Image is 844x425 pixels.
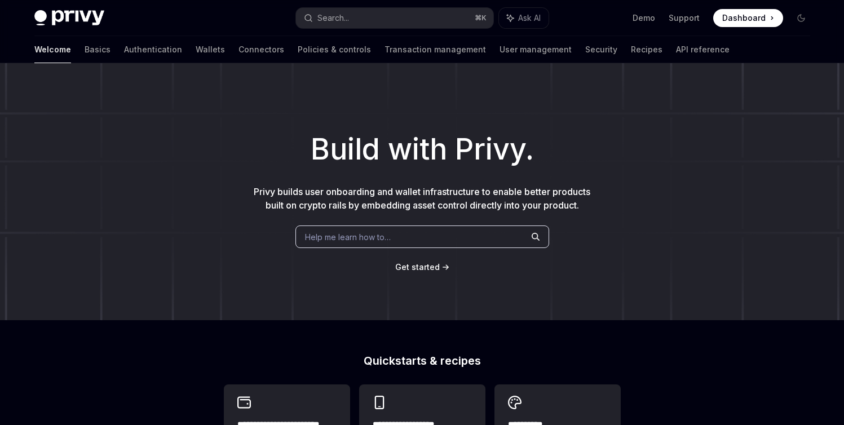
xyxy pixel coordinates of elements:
span: Get started [395,262,440,272]
a: Support [669,12,700,24]
a: User management [500,36,572,63]
a: Get started [395,262,440,273]
a: Recipes [631,36,662,63]
span: Dashboard [722,12,766,24]
h1: Build with Privy. [18,127,826,171]
span: ⌘ K [475,14,487,23]
span: Privy builds user onboarding and wallet infrastructure to enable better products built on crypto ... [254,186,590,211]
button: Search...⌘K [296,8,493,28]
span: Help me learn how to… [305,231,391,243]
span: Ask AI [518,12,541,24]
a: Authentication [124,36,182,63]
a: Welcome [34,36,71,63]
a: Basics [85,36,111,63]
h2: Quickstarts & recipes [224,355,621,366]
a: Security [585,36,617,63]
button: Ask AI [499,8,549,28]
div: Search... [317,11,349,25]
a: Connectors [238,36,284,63]
button: Toggle dark mode [792,9,810,27]
img: dark logo [34,10,104,26]
a: Dashboard [713,9,783,27]
a: Wallets [196,36,225,63]
a: Transaction management [385,36,486,63]
a: Policies & controls [298,36,371,63]
a: Demo [633,12,655,24]
a: API reference [676,36,730,63]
